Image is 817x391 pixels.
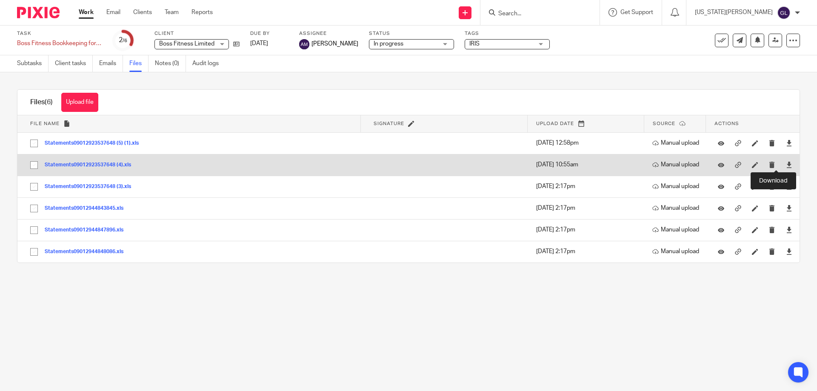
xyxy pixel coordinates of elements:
[536,204,640,212] p: [DATE] 2:17pm
[45,205,130,211] button: Statements09012944843845.xls
[99,55,123,72] a: Emails
[652,247,702,256] p: Manual upload
[159,41,214,47] span: Boss Fitness Limited
[786,225,792,234] a: Download
[26,157,42,173] input: Select
[119,35,127,45] div: 2
[45,99,53,106] span: (6)
[536,139,640,147] p: [DATE] 12:58pm
[17,39,102,48] div: Boss Fitness Bookkeeping for YE 2025
[129,55,149,72] a: Files
[777,6,791,20] img: svg%3E
[165,8,179,17] a: Team
[30,98,53,107] h1: Files
[26,200,42,217] input: Select
[374,121,404,126] span: Signature
[133,8,152,17] a: Clients
[369,30,454,37] label: Status
[620,9,653,15] span: Get Support
[311,40,358,48] span: [PERSON_NAME]
[45,162,137,168] button: Statements09012923537648 (4).xls
[154,30,240,37] label: Client
[250,40,268,46] span: [DATE]
[250,30,289,37] label: Due by
[26,222,42,238] input: Select
[652,204,702,212] p: Manual upload
[536,121,574,126] span: Upload date
[695,8,773,17] p: [US_STATE][PERSON_NAME]
[652,225,702,234] p: Manual upload
[17,30,102,37] label: Task
[714,121,739,126] span: Actions
[786,247,792,256] a: Download
[61,93,98,112] button: Upload file
[17,7,60,18] img: Pixie
[123,38,127,43] small: /6
[497,10,574,18] input: Search
[299,30,358,37] label: Assignee
[536,247,640,256] p: [DATE] 2:17pm
[30,121,60,126] span: File name
[469,41,480,47] span: IRIS
[45,184,137,190] button: Statements09012923537648 (3).xls
[299,39,309,49] img: svg%3E
[26,135,42,151] input: Select
[786,139,792,147] a: Download
[192,55,225,72] a: Audit logs
[55,55,93,72] a: Client tasks
[26,244,42,260] input: Select
[536,225,640,234] p: [DATE] 2:17pm
[652,160,702,169] p: Manual upload
[536,160,640,169] p: [DATE] 10:55am
[45,249,130,255] button: Statements09012944848086.xls
[374,41,403,47] span: In progress
[465,30,550,37] label: Tags
[17,55,49,72] a: Subtasks
[786,160,792,169] a: Download
[652,139,702,147] p: Manual upload
[45,140,145,146] button: Statements09012923537648 (5) (1).xls
[536,182,640,191] p: [DATE] 2:17pm
[79,8,94,17] a: Work
[653,121,675,126] span: Source
[45,227,130,233] button: Statements09012944847896.xls
[652,182,702,191] p: Manual upload
[155,55,186,72] a: Notes (0)
[786,182,792,191] a: Download
[191,8,213,17] a: Reports
[106,8,120,17] a: Email
[786,204,792,212] a: Download
[26,179,42,195] input: Select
